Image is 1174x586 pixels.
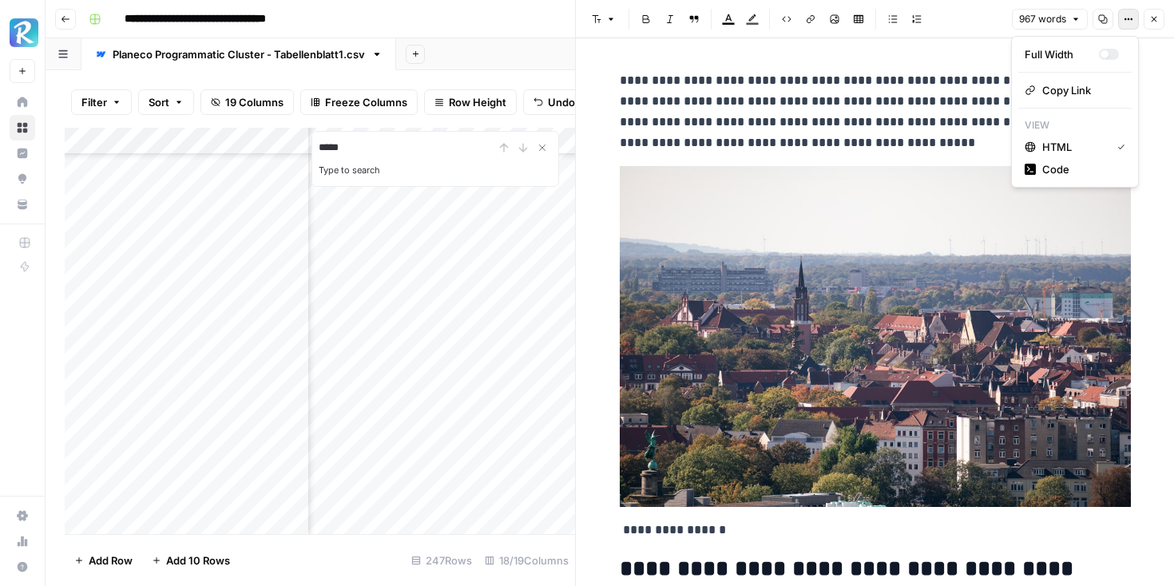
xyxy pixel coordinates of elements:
button: Row Height [424,89,517,115]
a: Insights [10,141,35,166]
button: Add Row [65,548,142,573]
a: Opportunities [10,166,35,192]
a: Usage [10,529,35,554]
a: Settings [10,503,35,529]
span: Add 10 Rows [166,552,230,568]
span: Sort [149,94,169,110]
span: Undo [548,94,575,110]
span: 967 words [1019,12,1066,26]
a: Home [10,89,35,115]
a: Browse [10,115,35,141]
button: Undo [523,89,585,115]
span: Copy Link [1042,82,1119,98]
button: Filter [71,89,132,115]
button: Close Search [533,138,552,157]
span: 19 Columns [225,94,284,110]
span: HTML [1042,139,1105,155]
button: 19 Columns [200,89,294,115]
span: Row Height [449,94,506,110]
a: Your Data [10,192,35,217]
span: Code [1042,161,1119,177]
div: Planeco Programmatic Cluster - Tabellenblatt1.csv [113,46,365,62]
button: Add 10 Rows [142,548,240,573]
div: Full Width [1025,46,1099,62]
button: Workspace: Radyant [10,13,35,53]
span: Add Row [89,552,133,568]
button: 967 words [1012,9,1088,30]
div: 247 Rows [405,548,478,573]
span: Filter [81,94,107,110]
a: Planeco Programmatic Cluster - Tabellenblatt1.csv [81,38,396,70]
p: View [1018,115,1132,136]
button: Freeze Columns [300,89,418,115]
div: 18/19 Columns [478,548,575,573]
span: Freeze Columns [325,94,407,110]
img: Radyant Logo [10,18,38,47]
button: Sort [138,89,194,115]
label: Type to search [319,164,380,176]
button: Help + Support [10,554,35,580]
